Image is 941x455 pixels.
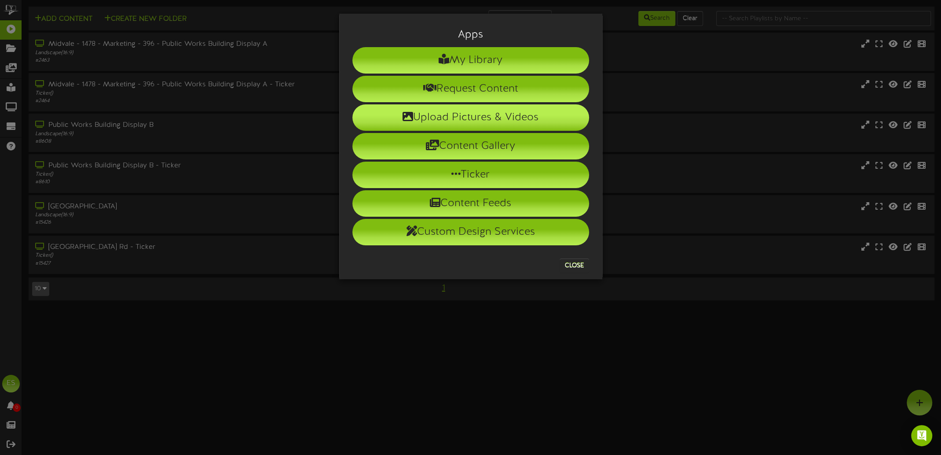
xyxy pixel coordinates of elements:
[352,104,589,131] li: Upload Pictures & Videos
[352,219,589,245] li: Custom Design Services
[352,162,589,188] li: Ticker
[352,133,589,159] li: Content Gallery
[352,47,589,74] li: My Library
[911,425,932,446] div: Open Intercom Messenger
[352,190,589,217] li: Content Feeds
[352,29,589,41] h3: Apps
[352,76,589,102] li: Request Content
[560,259,589,273] button: Close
